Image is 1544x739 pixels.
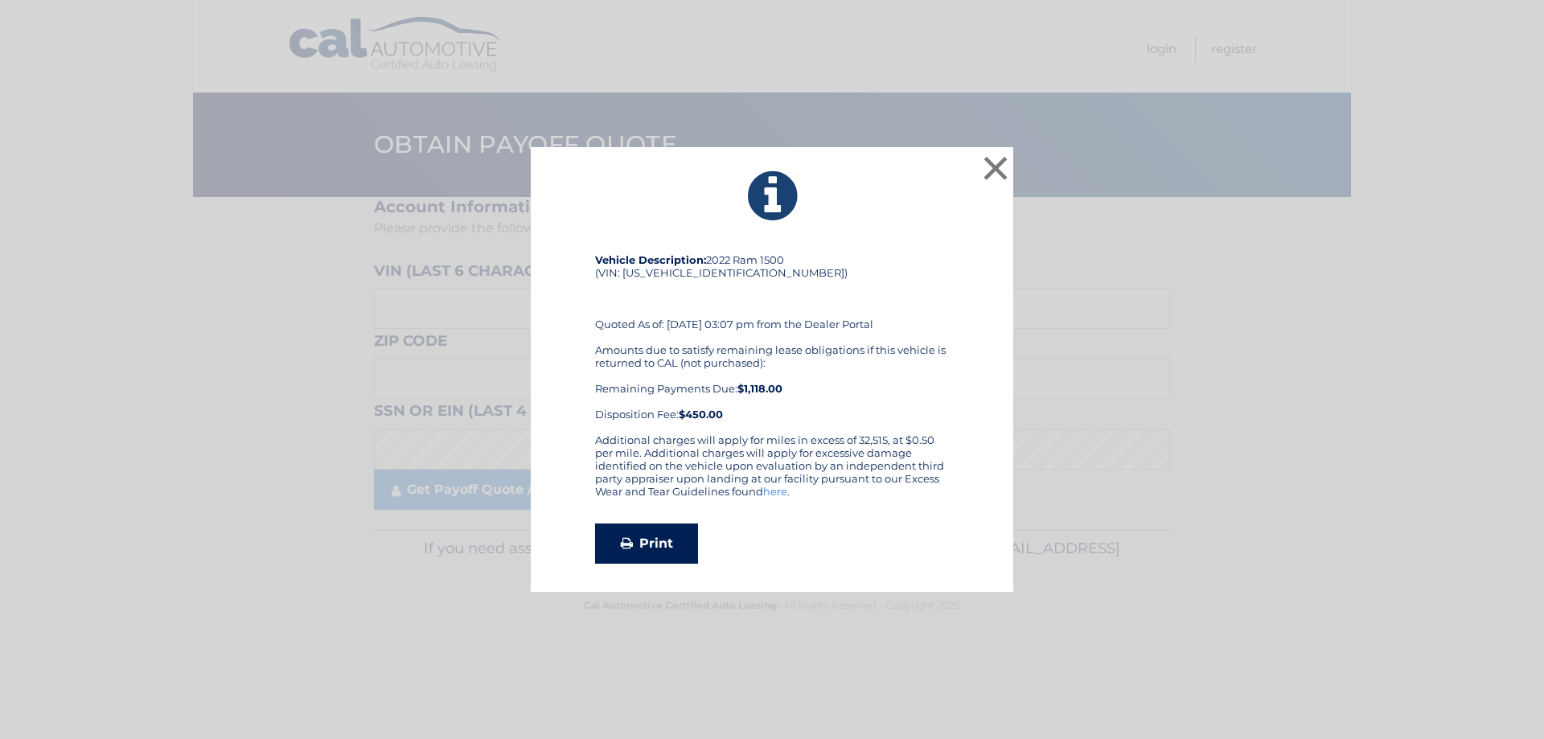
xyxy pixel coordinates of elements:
strong: $450.00 [679,408,723,421]
div: Amounts due to satisfy remaining lease obligations if this vehicle is returned to CAL (not purcha... [595,343,949,421]
button: × [979,152,1012,184]
b: $1,118.00 [737,382,782,395]
a: here [763,485,787,498]
strong: Vehicle Description: [595,253,706,266]
div: Additional charges will apply for miles in excess of 32,515, at $0.50 per mile. Additional charge... [595,433,949,511]
a: Print [595,523,698,564]
div: 2022 Ram 1500 (VIN: [US_VEHICLE_IDENTIFICATION_NUMBER]) Quoted As of: [DATE] 03:07 pm from the De... [595,253,949,433]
